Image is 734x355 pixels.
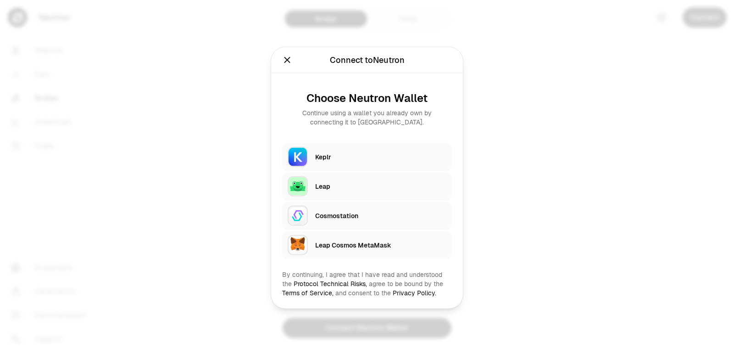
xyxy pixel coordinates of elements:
a: Privacy Policy. [393,288,436,297]
div: Continue using a wallet you already own by connecting it to [GEOGRAPHIC_DATA]. [289,108,445,126]
button: CosmostationCosmostation [282,202,452,229]
button: KeplrKeplr [282,143,452,170]
div: Leap Cosmos MetaMask [315,240,446,249]
img: Leap [288,176,308,196]
div: Keplr [315,152,446,161]
div: Cosmostation [315,211,446,220]
img: Keplr [288,147,308,167]
img: Leap Cosmos MetaMask [288,235,308,255]
a: Protocol Technical Risks, [294,279,367,287]
button: Close [282,53,292,66]
div: Connect to Neutron [330,53,405,66]
div: By continuing, I agree that I have read and understood the agree to be bound by the and consent t... [282,270,452,297]
a: Terms of Service, [282,288,334,297]
button: LeapLeap [282,172,452,200]
img: Cosmostation [288,205,308,225]
button: Leap Cosmos MetaMaskLeap Cosmos MetaMask [282,231,452,259]
div: Choose Neutron Wallet [289,91,445,104]
div: Leap [315,181,446,191]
